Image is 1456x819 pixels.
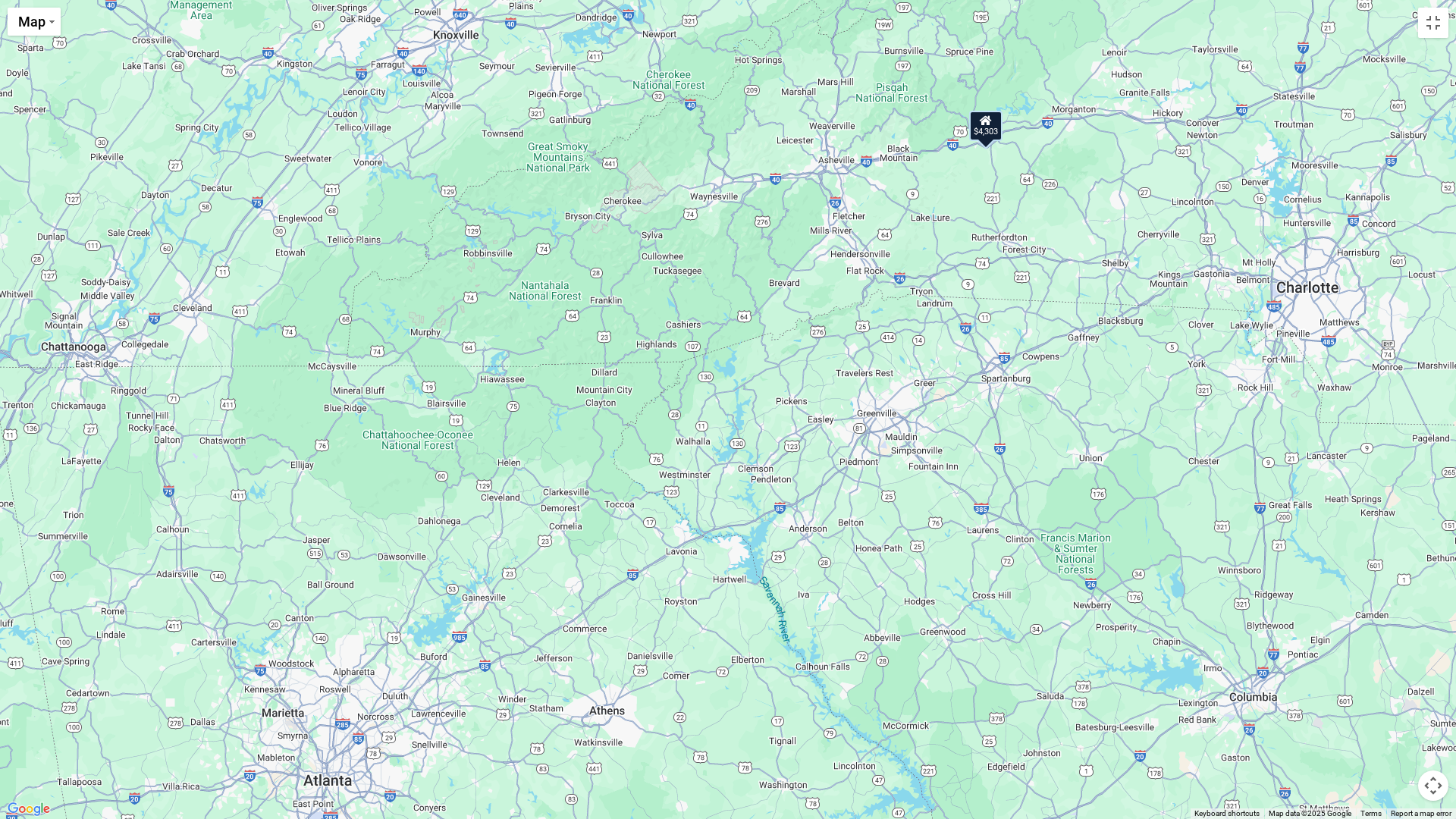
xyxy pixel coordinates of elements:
[1194,808,1260,819] button: Keyboard shortcuts
[1269,809,1351,817] span: Map data ©2025 Google
[1360,809,1382,817] a: Terms (opens in new tab)
[1418,770,1448,801] button: Map camera controls
[969,111,1003,141] div: $4,303
[1391,809,1451,817] a: Report a map error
